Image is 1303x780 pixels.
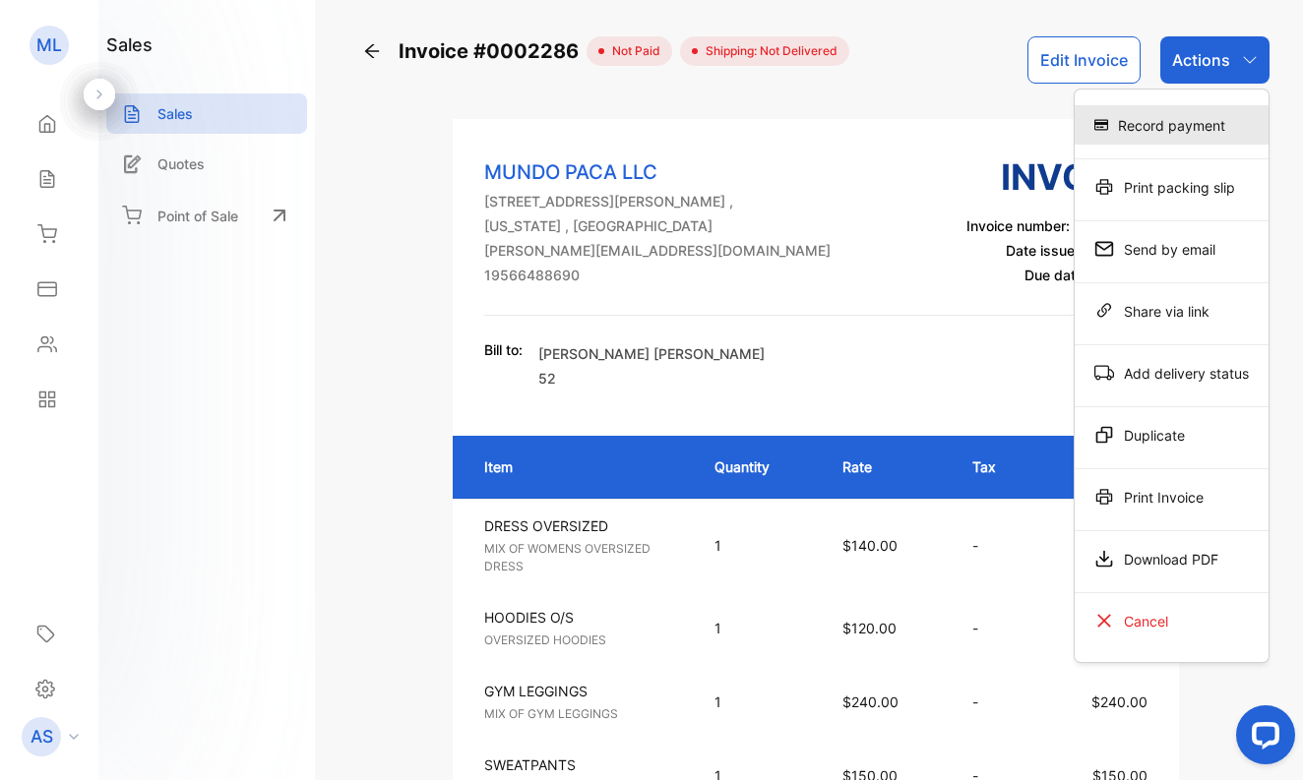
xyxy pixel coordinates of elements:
div: Share via link [1075,291,1269,330]
p: Point of Sale [157,206,238,226]
p: HOODIES O/S [484,607,679,628]
p: Quantity [714,456,803,477]
p: [PERSON_NAME][EMAIL_ADDRESS][DOMAIN_NAME] [484,240,831,261]
p: - [972,691,1019,712]
span: not paid [604,42,660,60]
span: Invoice number: [966,217,1070,234]
p: - [972,618,1019,638]
div: Record payment [1075,105,1269,145]
span: $240.00 [842,693,899,710]
div: Add delivery status [1075,353,1269,392]
p: Quotes [157,153,205,174]
p: 1 [714,618,803,638]
button: Actions [1160,36,1270,84]
p: SWEATPANTS [484,754,679,775]
p: [US_STATE] , [GEOGRAPHIC_DATA] [484,215,831,236]
span: Shipping: Not Delivered [698,42,838,60]
p: Rate [842,456,933,477]
p: MIX OF WOMENS OVERSIZED DRESS [484,540,679,575]
span: Date issued: [1006,242,1087,259]
p: 19566488690 [484,265,831,285]
p: [STREET_ADDRESS][PERSON_NAME] , [484,191,831,211]
p: DRESS OVERSIZED [484,515,679,536]
p: [PERSON_NAME] [PERSON_NAME] [538,343,765,364]
button: Edit Invoice [1027,36,1141,84]
h3: Invoice [966,150,1148,204]
p: 1 [714,535,803,556]
p: GYM LEGGINGS [484,681,679,701]
p: Actions [1172,48,1230,72]
a: Point of Sale [106,194,307,237]
a: Sales [106,93,307,134]
div: Download PDF [1075,539,1269,578]
p: Bill to: [484,339,523,360]
p: Tax [972,456,1019,477]
span: $240.00 [1091,693,1148,710]
span: Due date: [1024,267,1087,283]
p: 1 [714,691,803,712]
p: AS [31,724,53,750]
div: Send by email [1075,229,1269,269]
p: ML [36,32,62,58]
p: MUNDO PACA LLC [484,157,831,187]
span: Invoice #0002286 [399,36,587,66]
div: Print Invoice [1075,477,1269,516]
p: MIX OF GYM LEGGINGS [484,705,679,723]
p: Sales [157,103,193,124]
p: OVERSIZED HOODIES [484,631,679,649]
p: Item [484,456,675,477]
p: 52 [538,368,765,389]
div: Duplicate [1075,415,1269,454]
div: Cancel [1075,601,1269,640]
div: Print packing slip [1075,167,1269,207]
p: - [972,535,1019,556]
p: Amount [1058,456,1148,477]
span: $140.00 [842,537,898,554]
span: $120.00 [842,620,897,636]
a: Quotes [106,144,307,184]
iframe: LiveChat chat widget [1220,697,1303,780]
h1: sales [106,31,153,58]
